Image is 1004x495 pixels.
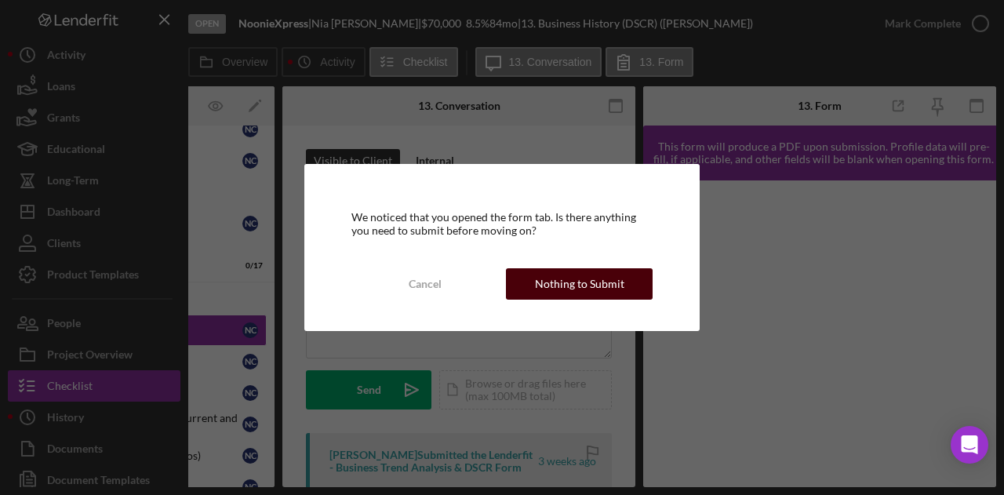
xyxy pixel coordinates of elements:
[409,268,442,300] div: Cancel
[351,211,653,236] div: We noticed that you opened the form tab. Is there anything you need to submit before moving on?
[535,268,624,300] div: Nothing to Submit
[351,268,498,300] button: Cancel
[506,268,653,300] button: Nothing to Submit
[951,426,988,464] div: Open Intercom Messenger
